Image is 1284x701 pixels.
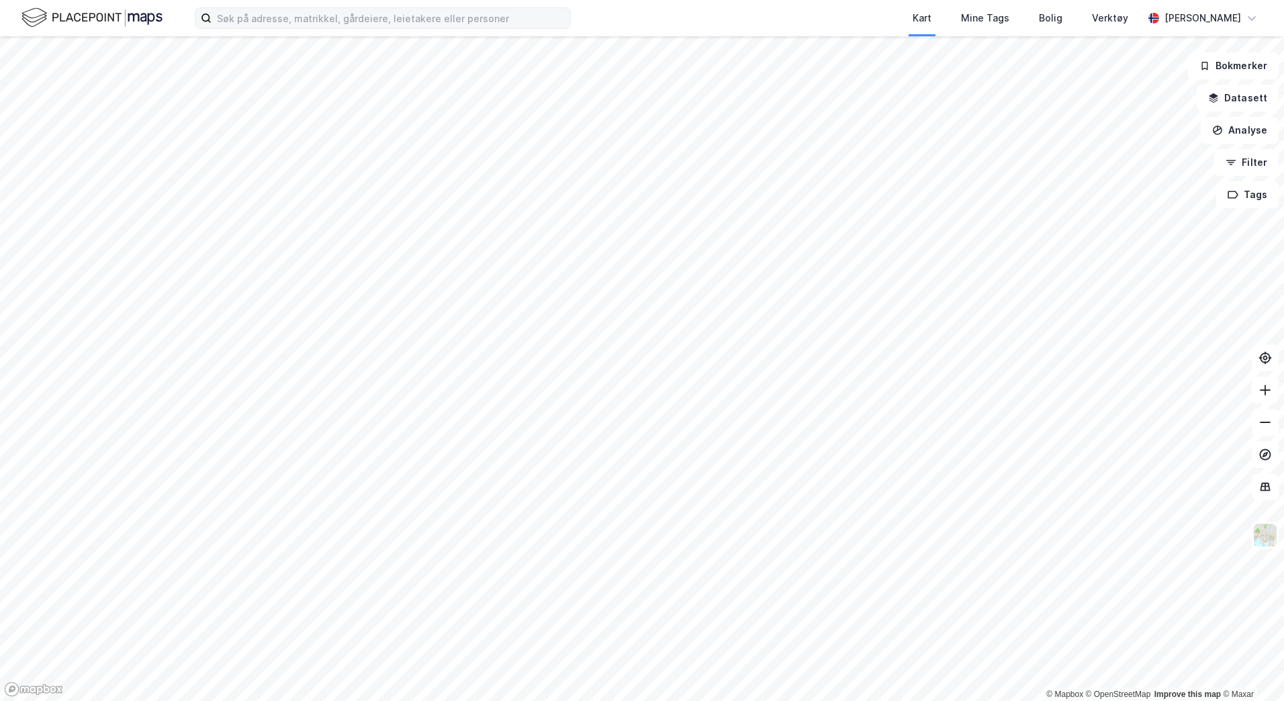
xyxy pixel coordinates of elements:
div: Bolig [1039,10,1062,26]
img: logo.f888ab2527a4732fd821a326f86c7f29.svg [21,6,163,30]
div: Kontrollprogram for chat [1217,637,1284,701]
div: Mine Tags [961,10,1009,26]
iframe: Chat Widget [1217,637,1284,701]
div: [PERSON_NAME] [1164,10,1241,26]
div: Verktøy [1092,10,1128,26]
div: Kart [913,10,931,26]
input: Søk på adresse, matrikkel, gårdeiere, leietakere eller personer [212,8,570,28]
